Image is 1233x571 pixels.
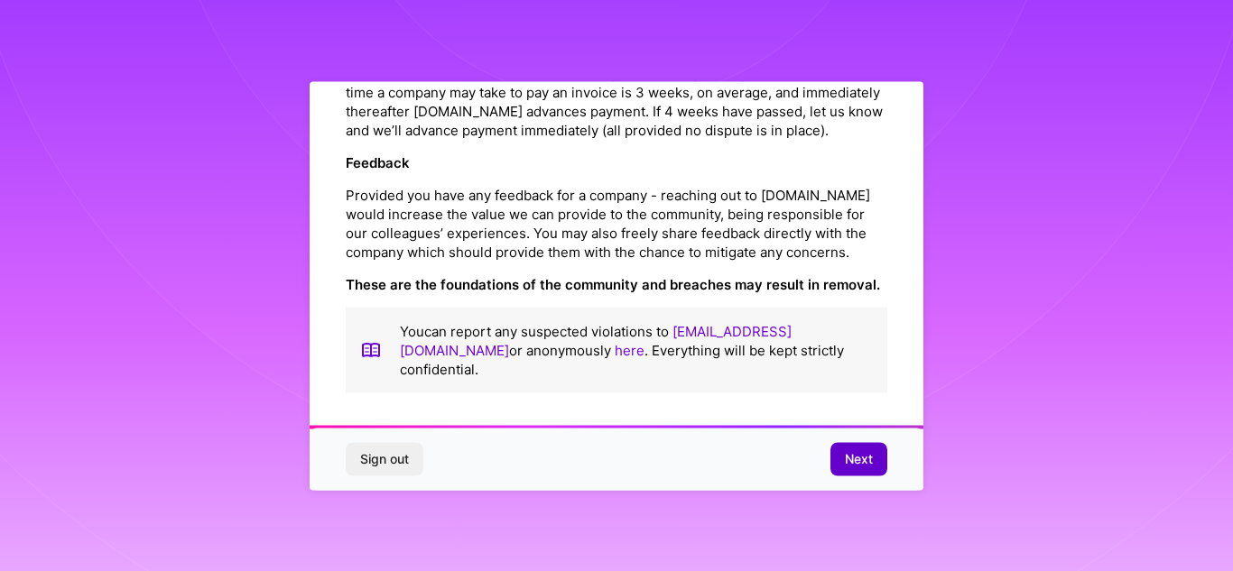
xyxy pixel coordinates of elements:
[845,450,873,468] span: Next
[346,185,887,261] p: Provided you have any feedback for a company - reaching out to [DOMAIN_NAME] would increase the v...
[360,321,382,378] img: book icon
[615,341,644,358] a: here
[360,450,409,468] span: Sign out
[830,443,887,475] button: Next
[346,153,410,170] strong: Feedback
[346,443,423,475] button: Sign out
[346,44,887,139] p: Once selected for a mission, please be advised [DOMAIN_NAME] can help facilitate conversations wi...
[346,275,880,292] strong: These are the foundations of the community and breaches may result in removal.
[400,321,873,378] p: You can report any suspected violations to or anonymously . Everything will be kept strictly conf...
[400,322,792,358] a: [EMAIL_ADDRESS][DOMAIN_NAME]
